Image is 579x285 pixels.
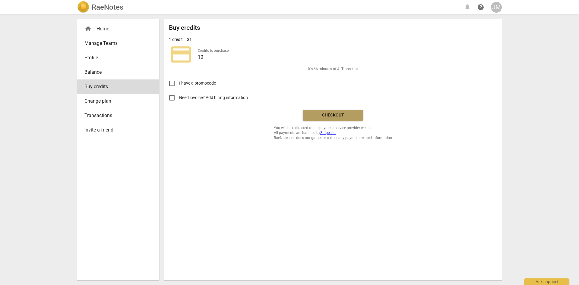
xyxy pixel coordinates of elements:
img: Logo [77,1,89,13]
h2: RaeNotes [92,3,123,11]
span: I have a promocode [179,80,216,86]
span: Manage Teams [84,40,147,47]
div: Ask support [524,278,569,285]
span: help [477,4,484,11]
button: Checkout [303,110,363,121]
span: home [84,25,92,33]
a: Invite a friend [77,123,159,137]
a: Buy credits [77,79,159,94]
span: Change plan [84,98,147,105]
span: Profile [84,54,147,61]
div: Home [84,25,147,33]
span: It's 66 minutes of AI Transcript [308,67,358,72]
button: JM [491,2,502,13]
a: Help [475,2,486,13]
a: Profile [77,51,159,65]
a: Stripe Inc. [320,131,336,135]
span: Buy credits [84,83,147,90]
span: credit_card [169,42,193,67]
a: Balance [77,65,159,79]
span: Need invoice? Add billing information [179,94,249,101]
a: Manage Teams [77,36,159,51]
div: Home [77,22,159,36]
span: Balance [84,69,147,76]
a: Change plan [77,94,159,108]
p: 1 credit = $1 [169,36,192,43]
span: You will be redirected to the payment service provider website. All payments are handled by RaeNo... [274,125,392,141]
span: Invite a friend [84,126,147,134]
span: Transactions [84,112,147,119]
span: Checkout [308,112,358,118]
a: LogoRaeNotes [77,1,123,13]
label: Credits to purchase [198,49,229,52]
a: Transactions [77,108,159,123]
h2: Buy credits [169,24,200,32]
